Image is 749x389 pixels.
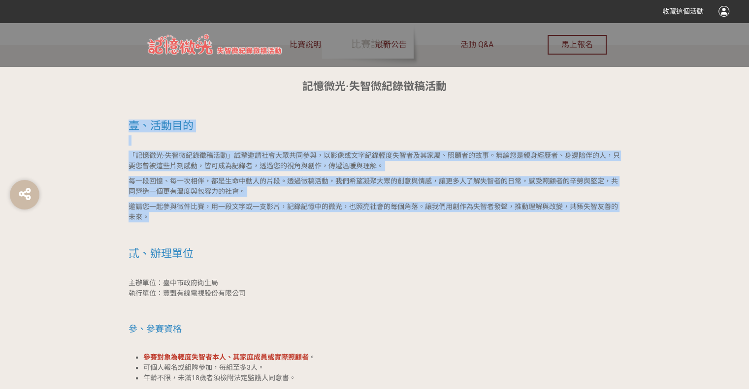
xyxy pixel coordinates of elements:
[460,40,493,49] span: 活動 Q&A
[375,23,407,67] a: 最新公告
[375,40,407,49] span: 最新公告
[129,279,218,287] span: 主辦單位：臺中市政府衛生局
[129,289,246,297] span: 執行單位：豐盟有線電視股份有限公司
[129,324,182,334] span: 參、參賽資格
[290,23,321,67] a: 比賽說明
[548,35,607,55] button: 馬上報名
[143,374,296,382] span: 年齡不限，未滿18歲者須檢附法定監護人同意書。
[129,151,620,170] span: 「記憶微光·失智微紀錄徵稿活動」誠摯邀請社會大眾共同參與，以影像或文字紀錄輕度失智者及其家屬、照顧者的故事。無論您是親身經歷者、身邊陪伴的人，只要您曾被這些片刻感動，皆可成為記錄者，透過您的視角...
[129,247,194,260] span: 貳、辦理單位
[290,40,321,49] span: 比賽說明
[129,120,194,132] span: 壹、活動目的
[309,353,316,361] span: 。
[561,40,593,49] span: 馬上報名
[142,33,290,58] img: 記憶微光．失智微紀錄徵稿活動
[143,353,309,361] strong: 參賽對象為輕度失智者本人、其家庭成員或實際照顧者
[662,7,704,15] span: 收藏這個活動
[302,80,447,92] strong: 記憶微光·失智微紀錄徵稿活動
[143,363,264,371] span: 可個人報名或組隊參加，每組至多3人。
[460,23,493,67] a: 活動 Q&A
[129,177,618,195] span: 每一段回憶、每一次相伴，都是生命中動人的片段。透過徵稿活動，我們希望凝聚大眾的創意與情感，讓更多人了解失智者的日常，感受照顧者的辛勞與堅定，共同營造一個更有溫度與包容力的社會。
[129,203,618,221] span: 邀請您一起參與徵件比賽，用一段文字或一支影片，記錄記憶中的微光，也照亮社會的每個角落。讓我們用創作為失智者發聲，推動理解與改變，共築失智友善的未來。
